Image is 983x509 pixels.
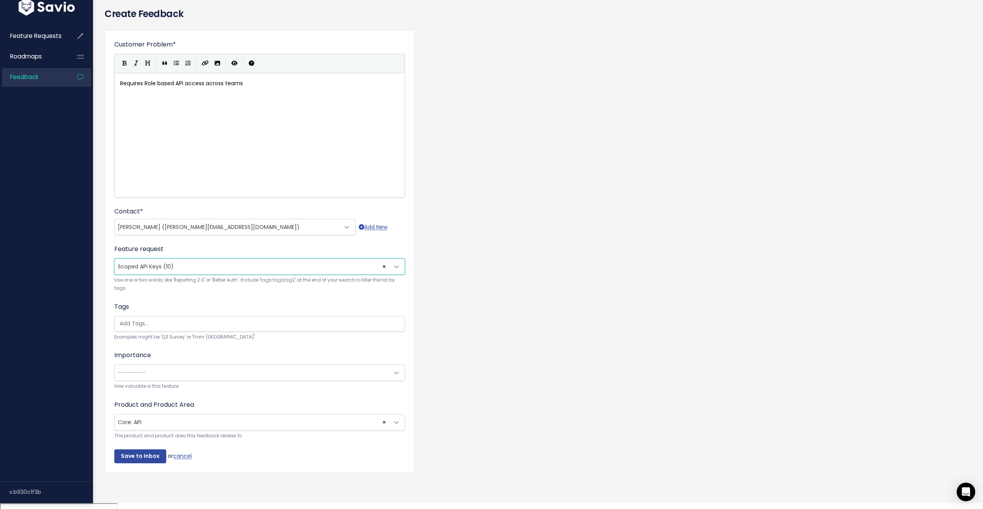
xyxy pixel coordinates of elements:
span: × [382,414,386,430]
span: --------- [118,369,146,377]
button: Import an image [212,58,223,69]
div: v.b930c1f3b [9,482,93,502]
button: Create Link [199,58,212,69]
label: Customer Problem [114,40,176,49]
button: Generic List [170,58,182,69]
span: Roadmaps [10,52,42,60]
label: Tags [114,302,129,311]
small: Examples might be 'Q3 Survey' or 'From [GEOGRAPHIC_DATA]' [114,333,405,341]
form: or [114,40,405,463]
span: [PERSON_NAME] ([PERSON_NAME][EMAIL_ADDRESS][DOMAIN_NAME]) [118,223,300,231]
input: Save to Inbox [114,449,166,463]
button: Heading [142,58,153,69]
a: Feature Requests [2,27,64,45]
a: Add New [359,222,387,232]
label: Importance [114,351,151,360]
button: Numbered List [182,58,194,69]
button: Italic [130,58,142,69]
span: Core: API [115,414,389,430]
small: Use one or two words, like 'Reporting 2.0' or 'Better Auth'. Include 'tags:tag1,tag2' at the end ... [114,276,405,293]
span: Scoped API Keys (10) [118,263,174,270]
h4: Create Feedback [105,7,971,21]
button: Quote [159,58,170,69]
a: Roadmaps [2,48,64,65]
div: Open Intercom Messenger [957,483,975,501]
span: Benjamin Jönsson (benjamin.jonsson@voyado.com) [114,219,356,235]
a: cancel [173,452,192,460]
i: | [196,58,197,68]
label: Feature request [114,244,164,254]
i: | [156,58,157,68]
span: Core: API [114,414,405,430]
span: Requires Role based API access across teams [120,79,243,87]
label: Product and Product Area [114,400,194,409]
span: Benjamin Jönsson (benjamin.jonsson@voyado.com) [115,219,340,235]
button: Markdown Guide [246,58,257,69]
a: Feedback [2,68,64,86]
span: Feedback [10,73,38,81]
small: The product and product area this feedback relates to [114,432,405,440]
button: Bold [119,58,130,69]
input: Add Tags... [117,320,406,328]
span: × [382,259,386,274]
button: Toggle Preview [229,58,240,69]
small: How valuable is this feature [114,382,405,390]
span: Feature Requests [10,32,62,40]
label: Contact [114,207,143,216]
